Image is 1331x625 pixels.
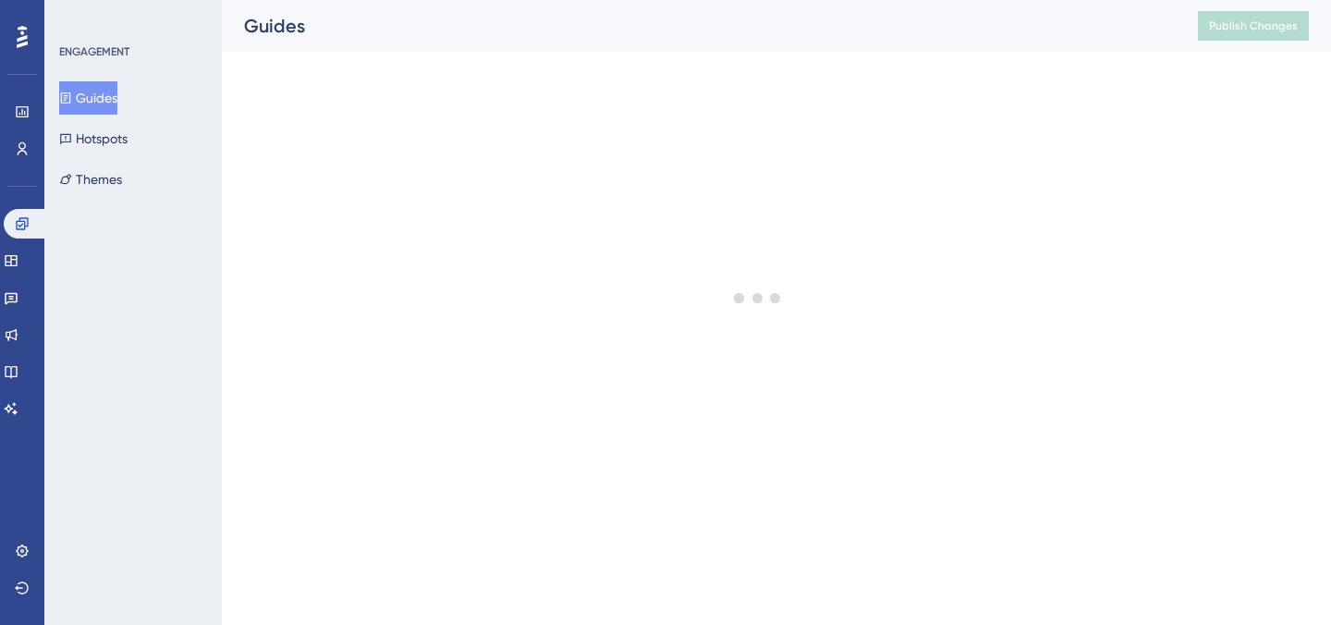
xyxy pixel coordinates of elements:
[59,122,128,155] button: Hotspots
[59,163,122,196] button: Themes
[59,44,129,59] div: ENGAGEMENT
[1198,11,1309,41] button: Publish Changes
[1209,18,1298,33] span: Publish Changes
[244,13,1152,39] div: Guides
[59,81,117,115] button: Guides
